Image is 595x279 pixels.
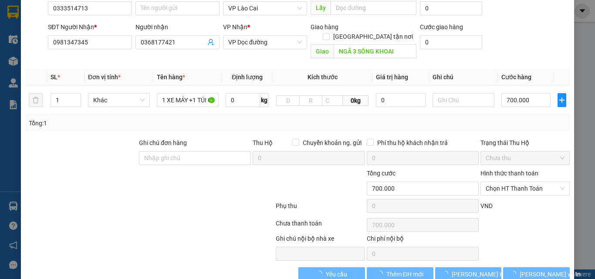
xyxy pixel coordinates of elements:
strong: 024 3236 3236 - [4,33,88,48]
span: kg [260,93,269,107]
div: Trạng thái Thu Hộ [480,138,570,148]
span: Chuyển khoản ng. gửi [299,138,365,148]
span: Tổng cước [367,170,396,177]
input: Dọc đường [334,44,416,58]
input: R [299,95,323,106]
span: Giao [311,44,334,58]
div: Chi phí nội bộ [367,234,479,247]
span: plus [558,97,566,104]
span: Kích thước [308,74,338,81]
span: Giá trị hàng [376,74,408,81]
strong: 0888 827 827 - 0848 827 827 [18,41,87,56]
input: Ghi Chú [433,93,494,107]
span: VP Dọc đường [228,36,302,49]
span: user-add [207,39,214,46]
input: VD: Bàn, Ghế [157,93,219,107]
span: loading [510,271,520,277]
span: Tên hàng [157,74,185,81]
span: Lấy [311,1,331,15]
input: Cước lấy hàng [420,1,482,15]
span: Gửi hàng [GEOGRAPHIC_DATA]: Hotline: [4,25,88,56]
button: delete [29,93,43,107]
span: Khác [93,94,145,107]
span: VP Lào Cai [228,2,302,15]
span: Thu Hộ [253,139,273,146]
span: [GEOGRAPHIC_DATA] tận nơi [330,32,416,41]
label: Hình thức thanh toán [480,170,538,177]
input: D [276,95,300,106]
span: [PERSON_NAME] và In [520,269,581,279]
span: loading [377,271,386,277]
input: Ghi chú đơn hàng [139,151,251,165]
span: [PERSON_NAME] thay đổi [452,269,521,279]
span: Định lượng [232,74,263,81]
span: loading [442,271,452,277]
label: Cước giao hàng [420,24,463,30]
span: Gửi hàng Hạ Long: Hotline: [8,58,84,81]
button: plus [558,93,566,107]
span: loading [316,271,326,277]
span: Phí thu hộ khách nhận trả [374,138,451,148]
div: Phụ thu [275,201,366,216]
label: Ghi chú đơn hàng [139,139,187,146]
span: Cước hàng [501,74,531,81]
span: Thêm ĐH mới [386,269,423,279]
span: VP Nhận [223,24,247,30]
input: C [322,95,343,106]
strong: Công ty TNHH Phúc Xuyên [9,4,82,23]
div: Tổng: 1 [29,118,230,128]
span: Yêu cầu [326,269,347,279]
span: Chưa thu [486,151,565,165]
div: SĐT Người Nhận [48,22,132,32]
span: Giao hàng [311,24,338,30]
th: Ghi chú [429,69,498,86]
span: SL [51,74,57,81]
span: VND [480,202,493,209]
div: Chưa thanh toán [275,218,366,234]
input: Dọc đường [331,1,416,15]
input: Cước giao hàng [420,35,482,49]
span: Đơn vị tính [88,74,121,81]
div: Người nhận [135,22,220,32]
span: Chọn HT Thanh Toán [486,182,565,195]
div: Ghi chú nội bộ nhà xe [276,234,365,247]
span: 0kg [343,95,368,106]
